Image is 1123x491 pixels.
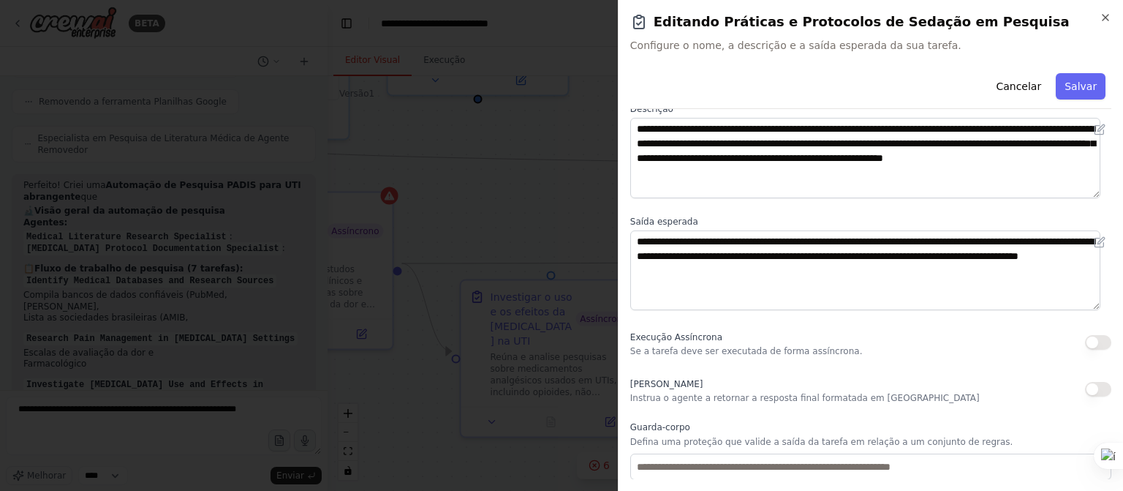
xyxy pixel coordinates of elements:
font: Descrição [630,104,673,114]
font: Se a tarefa deve ser executada de forma assíncrona. [630,346,863,356]
font: Saída esperada [630,217,698,227]
button: Salvar [1056,73,1105,100]
font: [PERSON_NAME] [630,379,703,389]
font: Defina uma proteção que valide a saída da tarefa em relação a um conjunto de regras. [630,437,1013,447]
font: Execução Assíncrona [630,332,722,342]
font: Configure o nome, a descrição e a saída esperada da sua tarefa. [630,40,961,51]
font: Instrua o agente a retornar a resposta final formatada em [GEOGRAPHIC_DATA] [630,393,980,403]
font: Guarda-corpo [630,422,690,432]
font: Salvar [1065,80,1097,92]
button: Cancelar [987,73,1050,100]
button: Abrir no editor [1091,121,1108,138]
font: Cancelar [996,80,1041,92]
button: Abrir no editor [1091,233,1108,251]
font: Editando Práticas e Protocolos de Sedação em Pesquisa [654,14,1070,29]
